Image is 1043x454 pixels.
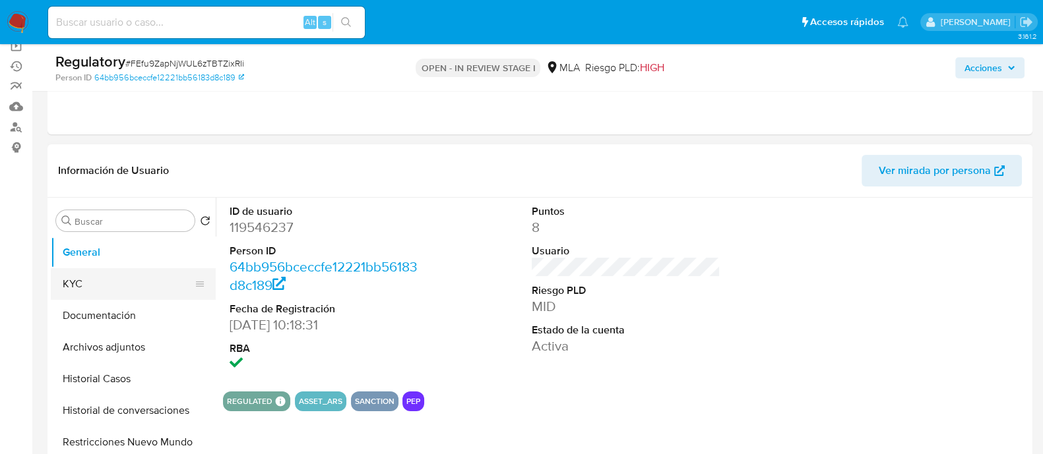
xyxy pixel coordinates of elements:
span: HIGH [639,60,664,75]
div: MLA [546,61,579,75]
button: Volver al orden por defecto [200,215,210,230]
input: Buscar [75,215,189,227]
dd: MID [532,297,720,316]
span: Alt [305,16,315,28]
h1: Información de Usuario [58,164,169,177]
dt: Riesgo PLD [532,283,720,298]
dd: Activa [532,337,720,355]
dt: Fecha de Registración [230,302,418,316]
b: Regulatory [55,51,125,72]
dt: RBA [230,341,418,356]
a: 64bb956bceccfe12221bb56183d8c189 [94,72,244,84]
a: Salir [1019,15,1033,29]
dt: Usuario [532,244,720,258]
button: Documentación [51,300,216,331]
p: OPEN - IN REVIEW STAGE I [416,59,540,77]
button: Acciones [955,57,1025,78]
button: Historial de conversaciones [51,395,216,426]
p: leandro.caroprese@mercadolibre.com [940,16,1015,28]
span: # FEfu9ZapNjWUL6zTBTZixRIi [125,57,244,70]
span: Acciones [964,57,1002,78]
button: Buscar [61,215,72,226]
dd: 119546237 [230,218,418,237]
button: Archivos adjuntos [51,331,216,363]
dd: [DATE] 10:18:31 [230,316,418,334]
a: 64bb956bceccfe12221bb56183d8c189 [230,257,418,295]
dt: ID de usuario [230,204,418,219]
dt: Person ID [230,244,418,258]
span: Ver mirada por persona [879,155,991,186]
button: General [51,237,216,268]
input: Buscar usuario o caso... [48,14,365,31]
dt: Puntos [532,204,720,219]
dt: Estado de la cuenta [532,323,720,337]
span: Accesos rápidos [810,15,884,29]
button: Ver mirada por persona [862,155,1022,186]
span: s [323,16,327,28]
span: Riesgo PLD: [585,61,664,75]
a: Notificaciones [897,16,908,28]
b: Person ID [55,72,92,84]
button: KYC [51,268,205,300]
span: 3.161.2 [1017,31,1036,42]
button: Historial Casos [51,363,216,395]
button: search-icon [332,13,360,32]
dd: 8 [532,218,720,237]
